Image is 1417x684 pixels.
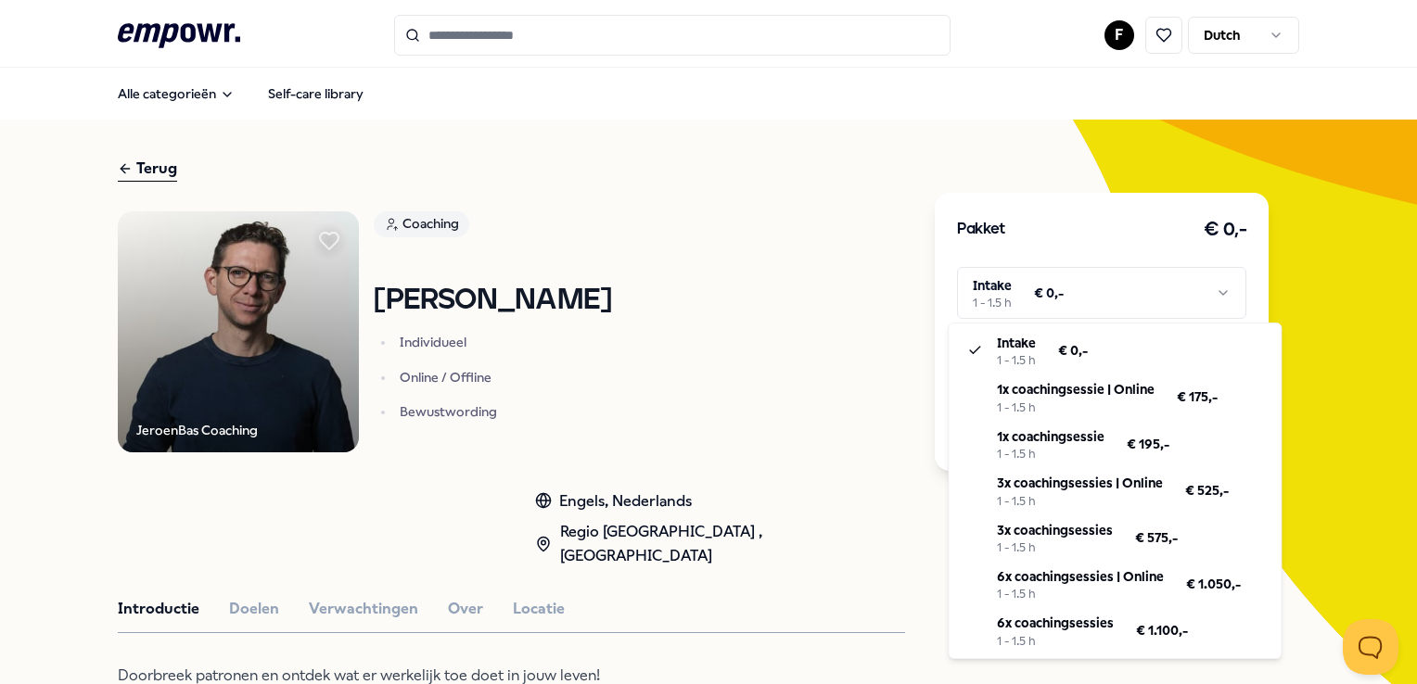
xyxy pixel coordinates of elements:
span: € 1.050,- [1186,574,1241,594]
span: € 525,- [1185,480,1229,500]
div: 1 - 1.5 h [997,447,1104,462]
span: € 175,- [1177,386,1218,407]
span: € 0,- [1058,340,1088,361]
div: 1 - 1.5 h [997,353,1036,368]
div: 1 - 1.5 h [997,400,1155,415]
div: 1 - 1.5 h [997,634,1114,649]
div: 1 - 1.5 h [997,587,1164,602]
span: € 1.100,- [1136,620,1188,640]
div: 1 - 1.5 h [997,540,1113,555]
p: 6x coachingsessies | Online [997,566,1164,587]
div: 1 - 1.5 h [997,494,1163,509]
p: 1x coachingsessie | Online [997,379,1155,399]
p: 3x coachingsessies [997,520,1113,540]
p: 6x coachingsessies [997,613,1114,633]
span: € 195,- [1127,434,1169,454]
p: Intake [997,333,1036,353]
p: 1x coachingsessie [997,426,1104,447]
span: € 575,- [1135,527,1178,548]
p: 3x coachingsessies | Online [997,473,1163,493]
